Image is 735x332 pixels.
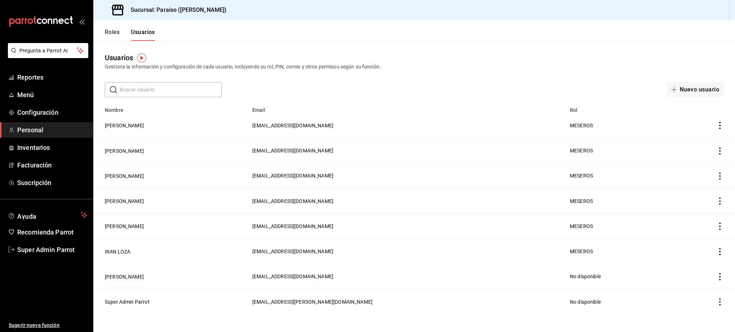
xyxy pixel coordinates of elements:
[716,198,724,205] button: actions
[570,148,593,153] span: MESEROS
[716,122,724,129] button: actions
[105,248,130,255] button: IRAN LOZA
[252,198,333,204] span: [EMAIL_ADDRESS][DOMAIN_NAME]
[93,103,735,314] table: employeesTable
[17,160,87,170] span: Facturación
[105,198,144,205] button: [PERSON_NAME]
[570,248,593,254] span: MESEROS
[252,123,333,128] span: [EMAIL_ADDRESS][DOMAIN_NAME]
[105,172,144,180] button: [PERSON_NAME]
[252,223,333,229] span: [EMAIL_ADDRESS][DOMAIN_NAME]
[248,103,566,113] th: Email
[125,6,226,14] h3: Sucursal: Paraíso ([PERSON_NAME])
[17,245,87,255] span: Super Admin Parrot
[17,178,87,188] span: Suscripción
[105,298,150,305] button: Super Admin Parrot
[716,248,724,255] button: actions
[93,103,248,113] th: Nombre
[105,273,144,280] button: [PERSON_NAME]
[8,43,88,58] button: Pregunta a Parrot AI
[5,52,88,60] a: Pregunta a Parrot AI
[105,52,133,63] div: Usuarios
[570,198,593,204] span: MESEROS
[667,82,724,97] button: Nuevo usuario
[716,223,724,230] button: actions
[17,108,87,117] span: Configuración
[17,90,87,100] span: Menú
[105,122,144,129] button: [PERSON_NAME]
[9,322,87,329] span: Sugerir nueva función
[252,173,333,179] span: [EMAIL_ADDRESS][DOMAIN_NAME]
[570,223,593,229] span: MESEROS
[252,148,333,153] span: [EMAIL_ADDRESS][DOMAIN_NAME]
[17,211,78,219] span: Ayuda
[716,273,724,280] button: actions
[716,147,724,155] button: actions
[105,147,144,155] button: [PERSON_NAME]
[566,103,670,113] th: Rol
[252,274,333,279] span: [EMAIL_ADDRESS][DOMAIN_NAME]
[131,29,155,41] button: Usuarios
[566,264,670,289] td: No disponible
[120,82,222,97] input: Buscar usuario
[716,172,724,180] button: actions
[105,29,120,41] button: Roles
[105,29,155,41] div: navigation tabs
[19,47,77,54] span: Pregunta a Parrot AI
[137,53,146,62] img: Tooltip marker
[17,125,87,135] span: Personal
[566,289,670,314] td: No disponible
[570,173,593,179] span: MESEROS
[17,227,87,237] span: Recomienda Parrot
[105,223,144,230] button: [PERSON_NAME]
[252,299,373,305] span: [EMAIL_ADDRESS][PERSON_NAME][DOMAIN_NAME]
[570,123,593,128] span: MESEROS
[17,143,87,152] span: Inventarios
[105,63,724,71] div: Gestiona la información y configuración de cada usuario, incluyendo su rol, PIN, correo y otros p...
[716,298,724,305] button: actions
[17,72,87,82] span: Reportes
[79,19,85,24] button: open_drawer_menu
[252,248,333,254] span: [EMAIL_ADDRESS][DOMAIN_NAME]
